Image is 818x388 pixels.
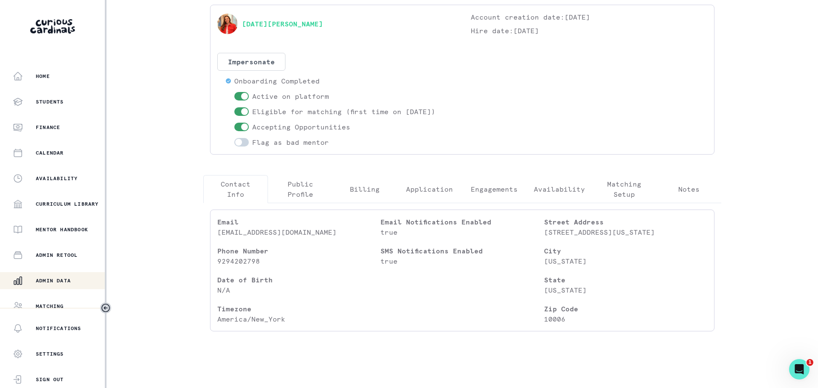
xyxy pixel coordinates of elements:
[380,217,544,227] p: Email Notifications Enabled
[544,314,707,324] p: 10006
[275,179,325,199] p: Public Profile
[36,303,64,310] p: Matching
[217,275,380,285] p: Date of Birth
[252,106,435,117] p: Eligible for matching (first time on [DATE])
[471,26,707,36] p: Hire date: [DATE]
[406,184,453,194] p: Application
[380,227,544,237] p: true
[599,179,650,199] p: Matching Setup
[36,277,71,284] p: Admin Data
[234,76,320,86] p: Onboarding Completed
[380,246,544,256] p: SMS Notifications Enabled
[806,359,813,366] span: 1
[36,201,99,207] p: Curriculum Library
[544,217,707,227] p: Street Address
[36,351,64,357] p: Settings
[217,217,380,227] p: Email
[252,122,350,132] p: Accepting Opportunities
[544,275,707,285] p: State
[36,376,64,383] p: Sign Out
[544,304,707,314] p: Zip Code
[36,226,88,233] p: Mentor Handbook
[789,359,809,379] iframe: Intercom live chat
[534,184,585,194] p: Availability
[217,304,380,314] p: Timezone
[380,256,544,266] p: true
[36,124,60,131] p: Finance
[242,19,323,29] a: [DATE][PERSON_NAME]
[217,256,380,266] p: 9294202798
[210,179,261,199] p: Contact Info
[36,98,64,105] p: Students
[36,325,81,332] p: Notifications
[217,53,285,71] button: Impersonate
[217,246,380,256] p: Phone Number
[36,149,64,156] p: Calendar
[36,73,50,80] p: Home
[350,184,380,194] p: Billing
[217,314,380,324] p: America/New_York
[217,227,380,237] p: [EMAIL_ADDRESS][DOMAIN_NAME]
[30,19,75,34] img: Curious Cardinals Logo
[544,285,707,295] p: [US_STATE]
[36,252,78,259] p: Admin Retool
[36,175,78,182] p: Availability
[544,246,707,256] p: City
[252,137,329,147] p: Flag as bad mentor
[544,227,707,237] p: [STREET_ADDRESS][US_STATE]
[252,91,329,101] p: Active on platform
[544,256,707,266] p: [US_STATE]
[678,184,700,194] p: Notes
[100,302,111,313] button: Toggle sidebar
[217,285,380,295] p: N/A
[471,12,707,22] p: Account creation date: [DATE]
[471,184,518,194] p: Engagements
